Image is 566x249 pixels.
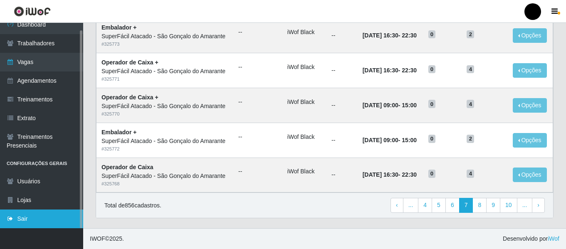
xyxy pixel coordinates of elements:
a: 4 [418,198,432,213]
a: iWof [548,235,559,242]
time: 22:30 [402,171,417,178]
span: 0 [428,30,436,39]
div: # 325772 [101,145,228,153]
img: CoreUI Logo [14,6,51,17]
span: 0 [428,65,436,74]
strong: Embalador + [101,129,136,136]
li: iWof Black [287,63,321,71]
strong: Operador de Caixa [101,164,153,170]
a: 9 [486,198,500,213]
td: -- [326,18,358,53]
strong: Embalador + [101,24,136,31]
td: -- [326,158,358,192]
td: -- [326,88,358,123]
a: 10 [500,198,517,213]
div: # 325773 [101,41,228,48]
a: ... [517,198,533,213]
a: 6 [445,198,460,213]
time: 15:00 [402,137,417,143]
strong: Operador de Caixa + [101,94,158,101]
strong: - [363,171,417,178]
div: SuperFácil Atacado - São Gonçalo do Amarante [101,102,228,111]
nav: pagination [391,198,545,213]
div: # 325768 [101,180,228,187]
button: Opções [513,63,547,78]
span: 0 [428,170,436,178]
time: [DATE] 16:30 [363,32,398,39]
div: SuperFácil Atacado - São Gonçalo do Amarante [101,67,228,76]
span: 2 [467,30,474,39]
td: -- [326,53,358,88]
span: 0 [428,135,436,143]
td: -- [326,123,358,158]
span: 0 [428,100,436,108]
span: 4 [467,65,474,74]
li: iWof Black [287,98,321,106]
div: SuperFácil Atacado - São Gonçalo do Amarante [101,32,228,41]
a: ... [403,198,419,213]
strong: - [363,67,417,74]
ul: -- [238,133,277,141]
ul: -- [238,167,277,176]
p: Total de 856 cadastros. [104,201,161,210]
time: 22:30 [402,32,417,39]
a: 7 [459,198,473,213]
div: SuperFácil Atacado - São Gonçalo do Amarante [101,137,228,145]
div: SuperFácil Atacado - São Gonçalo do Amarante [101,172,228,180]
span: IWOF [90,235,105,242]
button: Opções [513,98,547,113]
strong: - [363,137,417,143]
time: [DATE] 09:00 [363,102,398,108]
ul: -- [238,63,277,71]
button: Opções [513,133,547,148]
span: 4 [467,170,474,178]
li: iWof Black [287,28,321,37]
span: › [537,202,539,208]
a: Previous [391,198,403,213]
button: Opções [513,28,547,43]
li: iWof Black [287,167,321,176]
strong: - [363,102,417,108]
a: Next [532,198,545,213]
time: 22:30 [402,67,417,74]
a: 8 [472,198,487,213]
time: 15:00 [402,102,417,108]
div: # 325771 [101,76,228,83]
time: [DATE] 16:30 [363,67,398,74]
span: Desenvolvido por [503,234,559,243]
time: [DATE] 09:00 [363,137,398,143]
strong: - [363,32,417,39]
span: 4 [467,100,474,108]
strong: Operador de Caixa + [101,59,158,66]
ul: -- [238,28,277,37]
div: # 325770 [101,111,228,118]
a: 5 [432,198,446,213]
li: iWof Black [287,133,321,141]
span: 2 [467,135,474,143]
ul: -- [238,98,277,106]
span: ‹ [396,202,398,208]
button: Opções [513,168,547,182]
span: © 2025 . [90,234,124,243]
time: [DATE] 16:30 [363,171,398,178]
